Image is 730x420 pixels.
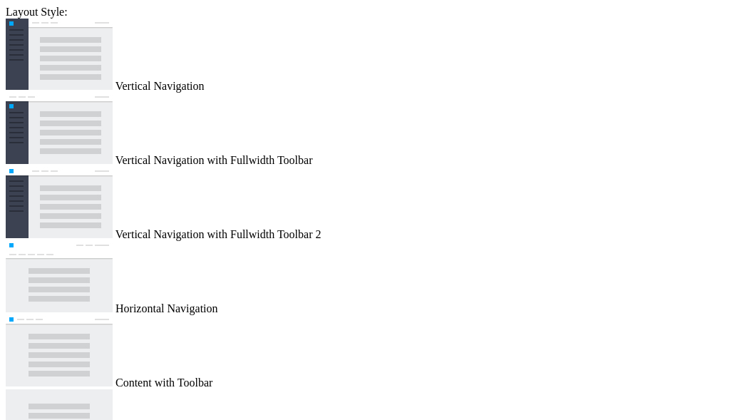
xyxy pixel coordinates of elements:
md-radio-button: Horizontal Navigation [6,241,724,315]
img: vertical-nav.jpg [6,19,113,90]
img: vertical-nav-with-full-toolbar.jpg [6,93,113,164]
span: Vertical Navigation with Fullwidth Toolbar [115,154,313,166]
md-radio-button: Vertical Navigation with Fullwidth Toolbar [6,93,724,167]
img: horizontal-nav.jpg [6,241,113,312]
md-radio-button: Vertical Navigation with Fullwidth Toolbar 2 [6,167,724,241]
span: Content with Toolbar [115,377,212,389]
span: Vertical Navigation [115,80,205,92]
md-radio-button: Content with Toolbar [6,315,724,389]
img: content-with-toolbar.jpg [6,315,113,386]
img: vertical-nav-with-full-toolbar-2.jpg [6,167,113,238]
div: Layout Style: [6,6,724,19]
span: Vertical Navigation with Fullwidth Toolbar 2 [115,228,322,240]
md-radio-button: Vertical Navigation [6,19,724,93]
span: Horizontal Navigation [115,302,218,314]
